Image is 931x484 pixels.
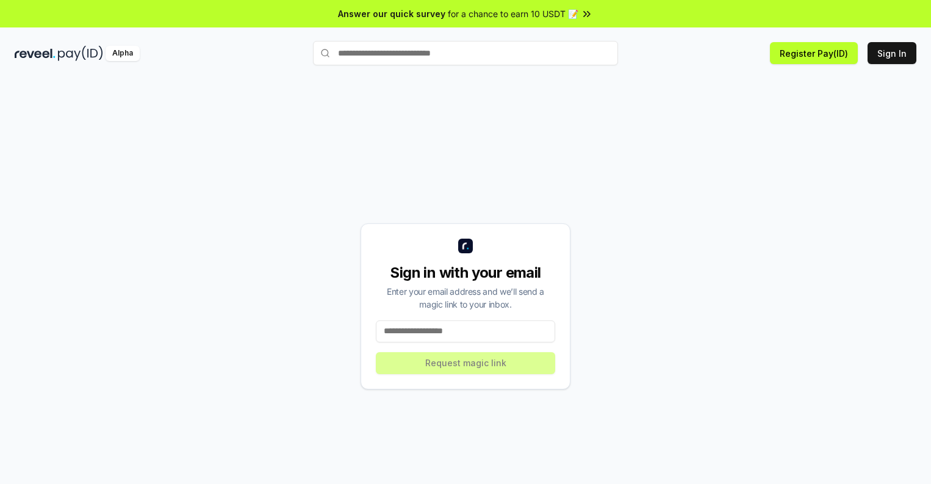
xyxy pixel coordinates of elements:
div: Sign in with your email [376,263,555,283]
img: pay_id [58,46,103,61]
button: Sign In [868,42,916,64]
button: Register Pay(ID) [770,42,858,64]
img: reveel_dark [15,46,56,61]
img: logo_small [458,239,473,253]
span: for a chance to earn 10 USDT 📝 [448,7,578,20]
div: Enter your email address and we’ll send a magic link to your inbox. [376,285,555,311]
span: Answer our quick survey [338,7,445,20]
div: Alpha [106,46,140,61]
